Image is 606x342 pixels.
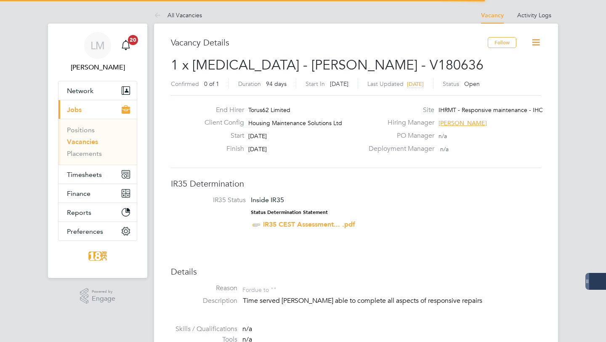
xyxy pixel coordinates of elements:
span: Jobs [67,106,82,114]
h3: Details [171,266,541,277]
span: Network [67,87,93,95]
span: n/a [439,132,447,140]
span: Preferences [67,227,103,235]
span: n/a [242,325,252,333]
button: Network [58,81,137,100]
span: [DATE] [330,80,348,88]
label: Hiring Manager [364,118,434,127]
a: Placements [67,150,102,158]
a: Vacancies [67,138,98,146]
span: 94 days [266,80,287,88]
div: Jobs [58,119,137,165]
label: Deployment Manager [364,144,434,153]
span: Inside IR35 [251,196,284,204]
label: Description [171,297,237,305]
label: Reason [171,284,237,293]
label: Client Config [198,118,244,127]
span: [DATE] [248,132,267,140]
label: Start [198,131,244,140]
div: For due to "" [242,284,276,294]
label: Confirmed [171,80,199,88]
span: Engage [92,295,115,302]
a: Positions [67,126,95,134]
a: IR35 CEST Assessment... .pdf [263,220,355,228]
label: Start In [306,80,325,88]
strong: Status Determination Statement [251,209,328,215]
a: Powered byEngage [80,288,116,304]
span: Open [464,80,480,88]
span: Reports [67,208,91,216]
label: IR35 Status [179,196,246,205]
nav: Main navigation [48,24,147,278]
button: Finance [58,184,137,203]
span: Timesheets [67,171,102,179]
button: Jobs [58,100,137,119]
span: Libby Murphy [58,62,137,72]
span: Finance [67,190,90,198]
button: Preferences [58,222,137,240]
span: Powered by [92,288,115,295]
label: Skills / Qualifications [171,325,237,334]
button: Timesheets [58,165,137,184]
span: LM [90,40,105,51]
span: [DATE] [407,80,424,88]
label: PO Manager [364,131,434,140]
span: 0 of 1 [204,80,219,88]
label: Last Updated [367,80,404,88]
span: [PERSON_NAME] [439,119,487,127]
span: 1 x [MEDICAL_DATA] - [PERSON_NAME] - V180636 [171,57,484,73]
span: Torus62 Limited [248,106,290,114]
a: LM[PERSON_NAME] [58,32,137,72]
span: 20 [128,35,138,45]
a: All Vacancies [154,11,202,19]
a: 20 [117,32,134,59]
label: Finish [198,144,244,153]
button: Reports [58,203,137,222]
span: Housing Maintenance Solutions Ltd [248,119,342,127]
span: IHRMT - Responsive maintenance - IHC [439,106,543,114]
label: End Hirer [198,106,244,115]
img: 18rec-logo-retina.png [86,249,109,263]
span: [DATE] [248,145,267,153]
h3: IR35 Determination [171,178,541,189]
a: Activity Logs [517,11,551,19]
a: Vacancy [481,12,504,19]
button: Follow [488,37,516,48]
label: Site [364,106,434,115]
label: Duration [238,80,261,88]
a: Go to home page [58,249,137,263]
h3: Vacancy Details [171,37,488,48]
span: n/a [440,145,449,153]
p: Time served [PERSON_NAME] able to complete all aspects of responsive repairs [243,297,541,305]
label: Status [443,80,459,88]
